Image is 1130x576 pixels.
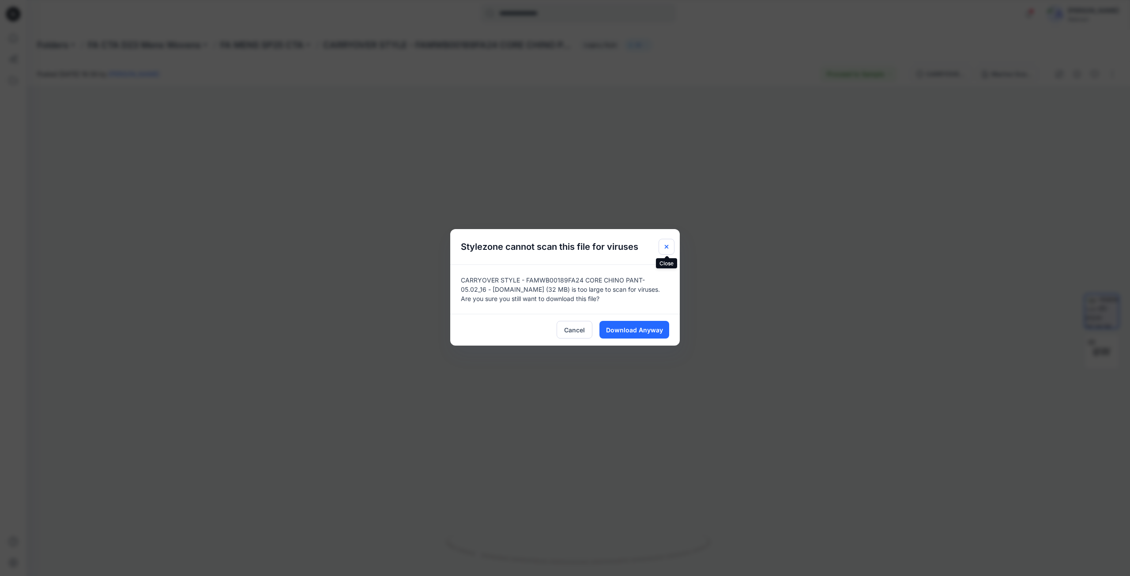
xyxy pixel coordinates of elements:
button: Close [659,239,674,255]
button: Download Anyway [599,321,669,339]
span: Download Anyway [606,325,663,335]
div: CARRYOVER STYLE - FAMWB00189FA24 CORE CHINO PANT-05.02_16 - [DOMAIN_NAME] (32 MB) is too large to... [450,264,680,314]
span: Cancel [564,325,585,335]
h5: Stylezone cannot scan this file for viruses [450,229,649,264]
button: Cancel [557,321,592,339]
